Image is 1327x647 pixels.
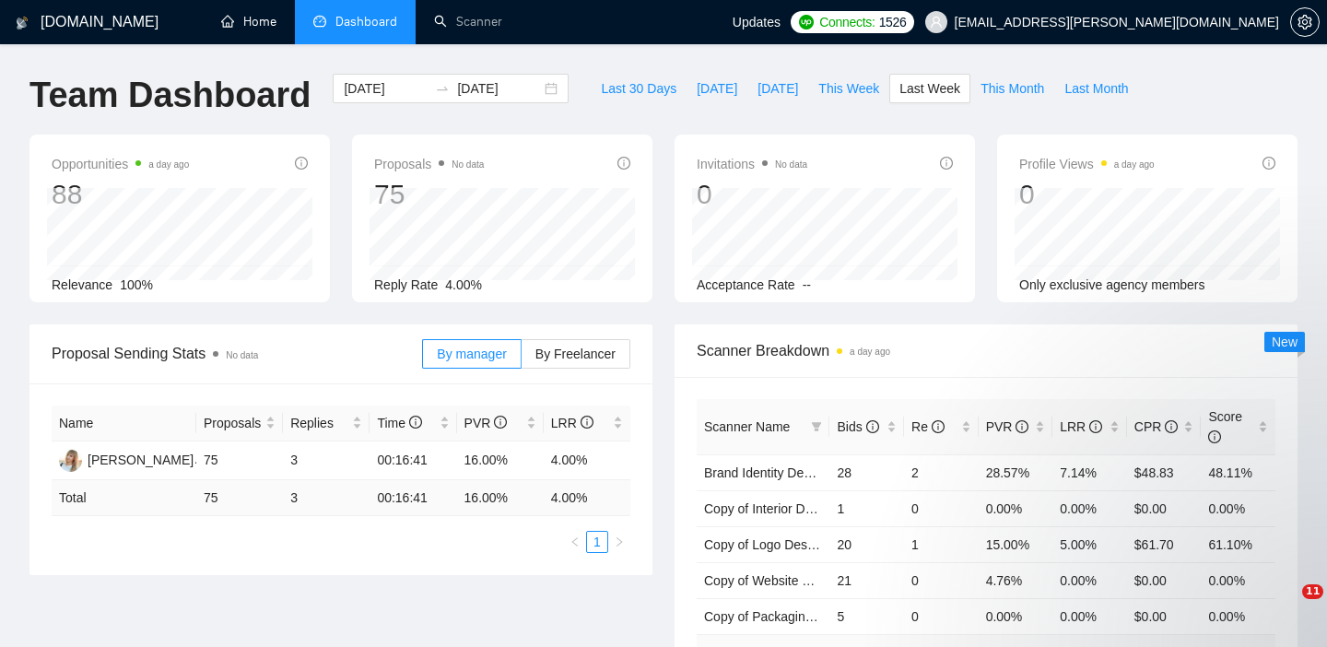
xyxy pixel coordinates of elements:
[1302,584,1323,599] span: 11
[911,419,945,434] span: Re
[1052,598,1127,634] td: 0.00%
[1054,74,1138,103] button: Last Month
[59,449,82,472] img: AK
[457,441,544,480] td: 16.00%
[1208,430,1221,443] span: info-circle
[1019,177,1155,212] div: 0
[148,159,189,170] time: a day ago
[930,16,943,29] span: user
[970,74,1054,103] button: This Month
[904,526,979,562] td: 1
[829,526,904,562] td: 20
[586,531,608,553] li: 1
[59,452,194,466] a: AK[PERSON_NAME]
[544,441,630,480] td: 4.00%
[697,177,807,212] div: 0
[979,598,1053,634] td: 0.00%
[1016,420,1028,433] span: info-circle
[1264,584,1309,629] iframe: Intercom live chat
[434,14,502,29] a: searchScanner
[818,78,879,99] span: This Week
[1165,420,1178,433] span: info-circle
[29,74,311,117] h1: Team Dashboard
[581,416,593,429] span: info-circle
[435,81,450,96] span: to
[283,441,370,480] td: 3
[494,416,507,429] span: info-circle
[120,277,153,292] span: 100%
[1262,157,1275,170] span: info-circle
[829,454,904,490] td: 28
[889,74,970,103] button: Last Week
[904,490,979,526] td: 0
[564,531,586,553] button: left
[697,277,795,292] span: Acceptance Rate
[551,416,593,430] span: LRR
[283,406,370,441] th: Replies
[757,78,798,99] span: [DATE]
[196,406,283,441] th: Proposals
[437,347,506,361] span: By manager
[88,450,194,470] div: [PERSON_NAME]
[370,480,456,516] td: 00:16:41
[535,347,616,361] span: By Freelancer
[374,153,484,175] span: Proposals
[283,480,370,516] td: 3
[1019,277,1205,292] span: Only exclusive agency members
[435,81,450,96] span: swap-right
[52,277,112,292] span: Relevance
[335,14,397,29] span: Dashboard
[617,157,630,170] span: info-circle
[1201,598,1275,634] td: 0.00%
[1114,159,1155,170] time: a day ago
[445,277,482,292] span: 4.00%
[1290,7,1320,37] button: setting
[1052,454,1127,490] td: 7.14%
[899,78,960,99] span: Last Week
[204,413,262,433] span: Proposals
[1089,420,1102,433] span: info-circle
[464,416,508,430] span: PVR
[981,78,1044,99] span: This Month
[374,177,484,212] div: 75
[52,177,189,212] div: 88
[1291,15,1319,29] span: setting
[940,157,953,170] span: info-circle
[807,413,826,441] span: filter
[16,8,29,38] img: logo
[697,339,1275,362] span: Scanner Breakdown
[704,609,856,624] a: Copy of Packaging Design
[52,480,196,516] td: Total
[457,480,544,516] td: 16.00 %
[591,74,687,103] button: Last 30 Days
[457,78,541,99] input: End date
[377,416,421,430] span: Time
[614,536,625,547] span: right
[904,562,979,598] td: 0
[1127,454,1202,490] td: $48.83
[226,350,258,360] span: No data
[932,420,945,433] span: info-circle
[904,598,979,634] td: 0
[608,531,630,553] button: right
[829,562,904,598] td: 21
[1208,409,1242,444] span: Score
[704,501,836,516] a: Copy of Interior Design
[196,480,283,516] td: 75
[829,490,904,526] td: 1
[1134,419,1178,434] span: CPR
[808,74,889,103] button: This Week
[608,531,630,553] li: Next Page
[1064,78,1128,99] span: Last Month
[704,465,828,480] a: Brand Identity Design
[775,159,807,170] span: No data
[697,78,737,99] span: [DATE]
[452,159,484,170] span: No data
[850,347,890,357] time: a day ago
[409,416,422,429] span: info-circle
[1019,153,1155,175] span: Profile Views
[879,12,907,32] span: 1526
[704,573,842,588] a: Copy of Website Design
[370,441,456,480] td: 00:16:41
[866,420,879,433] span: info-circle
